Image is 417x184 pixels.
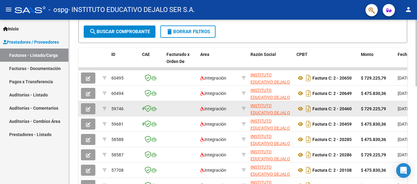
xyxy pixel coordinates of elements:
[109,48,140,75] datatable-header-cell: ID
[111,76,124,80] span: 60495
[361,122,386,127] strong: $ 475.830,36
[68,3,195,17] span: - INSTITUTO EDUCATIVO DEJALO SER S.A.
[361,91,386,96] strong: $ 475.830,36
[304,165,312,175] i: Descargar documento
[111,106,124,111] span: 59746
[111,91,124,96] span: 60494
[200,91,226,96] span: Integración
[304,135,312,144] i: Descargar documento
[166,28,173,35] mat-icon: delete
[398,76,410,80] span: [DATE]
[361,52,373,57] span: Monto
[398,91,410,96] span: [DATE]
[312,106,352,111] strong: Factura C: 2 - 20460
[84,25,155,38] button: Buscar Comprobante
[251,165,290,184] span: INSTITUTO EDUCATIVO DEJALO SER S.A.
[251,134,290,153] span: INSTITUTO EDUCATIVO DEJALO SER S.A.
[48,3,68,17] span: - ospg
[294,48,358,75] datatable-header-cell: CPBT
[251,88,290,107] span: INSTITUTO EDUCATIVO DEJALO SER S.A.
[164,48,198,75] datatable-header-cell: Facturado x Orden De
[398,152,410,157] span: [DATE]
[251,72,292,84] div: 30712042946
[200,122,226,127] span: Integración
[160,25,216,38] button: Borrar Filtros
[5,6,12,13] mat-icon: menu
[3,39,59,45] span: Prestadores / Proveedores
[251,72,290,92] span: INSTITUTO EDUCATIVO DEJALO SER S.A.
[3,25,19,32] span: Inicio
[312,137,352,142] strong: Factura C: 2 - 20285
[312,168,352,173] strong: Factura C: 2 - 20108
[251,164,292,177] div: 30712042946
[251,133,292,146] div: 30712042946
[312,91,352,96] strong: Factura C: 2 - 20649
[166,29,210,34] span: Borrar Filtros
[358,48,395,75] datatable-header-cell: Monto
[304,150,312,160] i: Descargar documento
[111,168,124,173] span: 57708
[198,48,239,75] datatable-header-cell: Area
[111,137,124,142] span: 58588
[398,137,410,142] span: [DATE]
[251,102,292,115] div: 30712042946
[89,28,97,35] mat-icon: search
[304,119,312,129] i: Descargar documento
[111,152,124,157] span: 58587
[361,168,386,173] strong: $ 475.830,36
[251,52,276,57] span: Razón Social
[361,137,386,142] strong: $ 475.830,36
[142,52,150,57] span: CAE
[312,152,352,157] strong: Factura C: 2 - 20286
[111,122,124,127] span: 59681
[166,52,189,64] span: Facturado x Orden De
[251,103,290,122] span: INSTITUTO EDUCATIVO DEJALO SER S.A.
[200,137,226,142] span: Integración
[251,118,292,131] div: 30712042946
[398,106,410,111] span: [DATE]
[296,52,308,57] span: CPBT
[111,52,115,57] span: ID
[251,87,292,100] div: 30712042946
[200,76,226,80] span: Integración
[200,168,226,173] span: Integración
[312,122,352,127] strong: Factura C: 2 - 20459
[251,119,290,138] span: INSTITUTO EDUCATIVO DEJALO SER S.A.
[405,6,412,13] mat-icon: person
[361,106,386,111] strong: $ 729.225,79
[251,149,290,168] span: INSTITUTO EDUCATIVO DEJALO SER S.A.
[304,104,312,114] i: Descargar documento
[200,152,226,157] span: Integración
[200,106,226,111] span: Integración
[248,48,294,75] datatable-header-cell: Razón Social
[89,29,150,34] span: Buscar Comprobante
[140,48,164,75] datatable-header-cell: CAE
[396,163,411,178] div: Open Intercom Messenger
[251,148,292,161] div: 30712042946
[312,76,352,80] strong: Factura C: 2 - 20650
[361,152,386,157] strong: $ 729.225,79
[361,76,386,80] strong: $ 729.225,79
[304,88,312,98] i: Descargar documento
[398,122,410,127] span: [DATE]
[304,73,312,83] i: Descargar documento
[200,52,209,57] span: Area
